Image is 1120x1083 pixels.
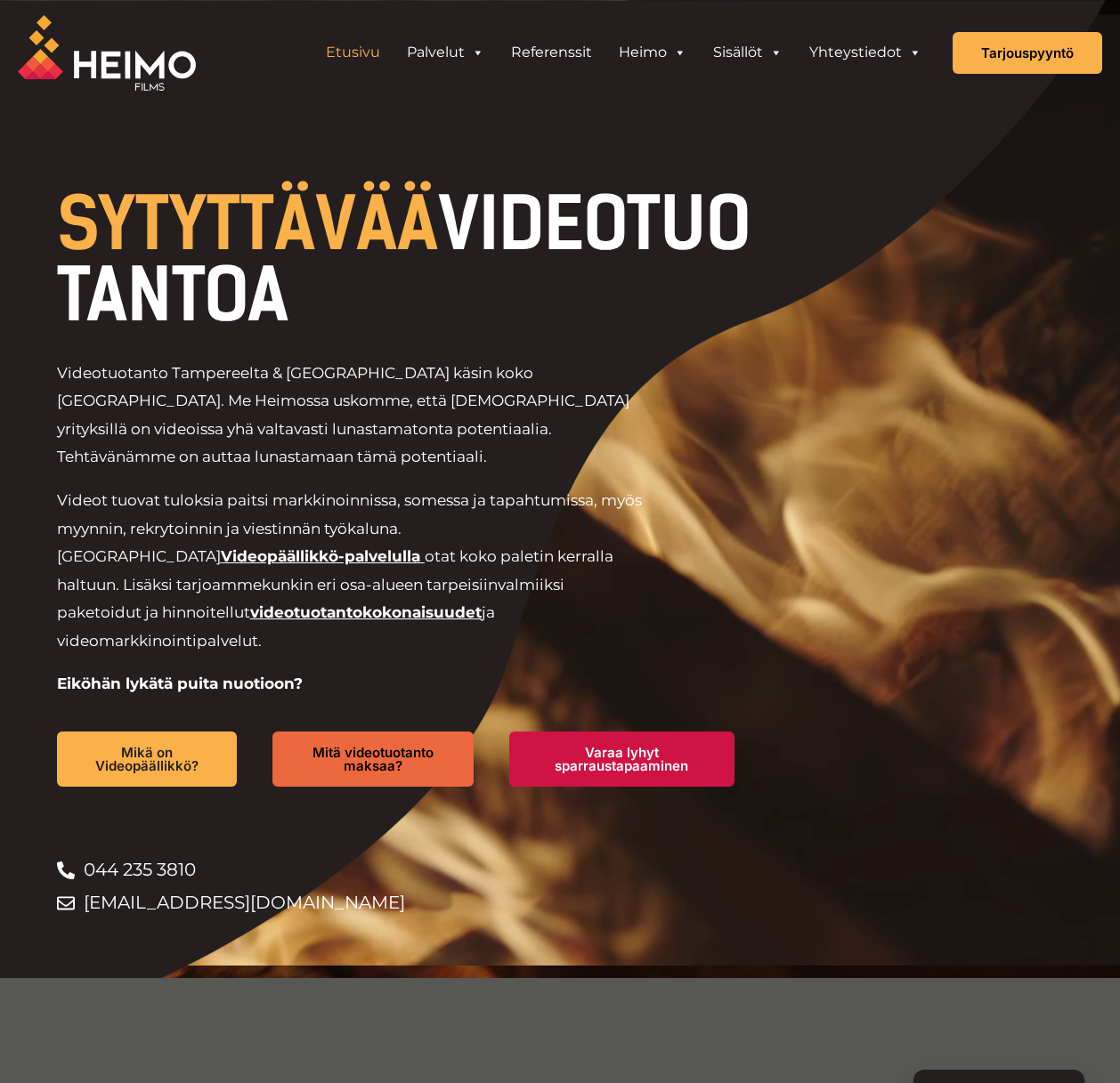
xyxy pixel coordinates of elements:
[57,603,495,650] span: ja videomarkkinointipalvelut.
[301,746,445,772] span: Mitä videotuotanto maksaa?
[272,731,474,787] a: Mitä videotuotanto maksaa?
[57,731,237,787] a: Mikä on Videopäällikkö?
[57,853,770,886] a: 044 235 3810
[250,603,482,621] a: videotuotantokokonaisuudet
[85,746,208,772] span: Mikä on Videopäällikkö?
[221,547,420,565] a: Videopäällikkö-palvelulla
[509,731,734,787] a: Varaa lyhyt sparraustapaaminen
[57,189,770,331] h1: VIDEOTUOTANTOA
[700,35,796,70] a: Sisällöt
[57,360,649,472] p: Videotuotanto Tampereelta & [GEOGRAPHIC_DATA] käsin koko [GEOGRAPHIC_DATA]. Me Heimossa uskomme, ...
[394,35,498,70] a: Palvelut
[57,675,303,692] strong: Eiköhän lykätä puita nuotioon?
[79,886,405,919] span: [EMAIL_ADDRESS][DOMAIN_NAME]
[18,15,196,91] img: Heimo Filmsin logo
[262,576,498,594] span: kunkin eri osa-alueen tarpeisiin
[79,853,196,886] span: 044 235 3810
[312,35,394,70] a: Etusivu
[304,35,944,70] aside: Header Widget 1
[57,886,770,919] a: [EMAIL_ADDRESS][DOMAIN_NAME]
[57,182,438,267] span: SYTYTTÄVÄÄ
[605,35,700,70] a: Heimo
[796,35,935,70] a: Yhteystiedot
[498,35,605,70] a: Referenssit
[953,32,1102,74] a: Tarjouspyyntö
[57,487,649,655] p: Videot tuovat tuloksia paitsi markkinoinnissa, somessa ja tapahtumissa, myös myynnin, rekrytoinni...
[538,746,706,772] span: Varaa lyhyt sparraustapaaminen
